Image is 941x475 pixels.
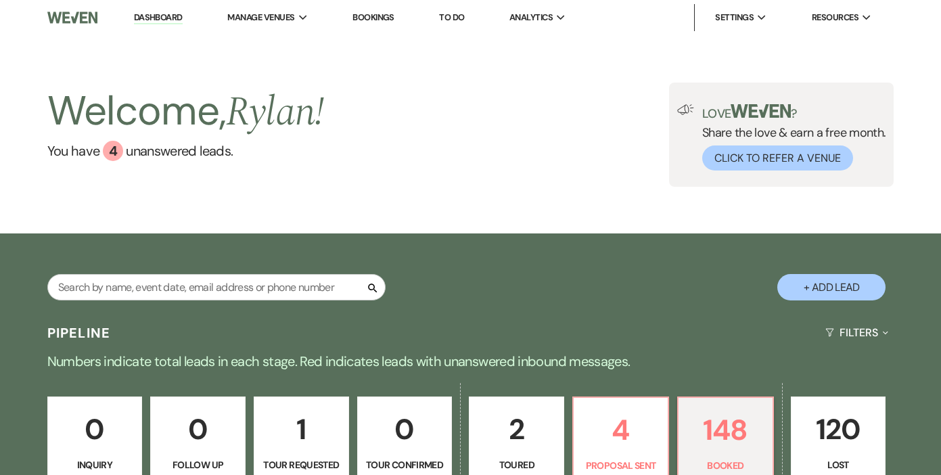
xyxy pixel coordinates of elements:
[687,407,764,453] p: 148
[820,315,894,350] button: Filters
[509,11,553,24] span: Analytics
[478,457,555,472] p: Toured
[702,104,886,120] p: Love ?
[47,83,325,141] h2: Welcome,
[687,458,764,473] p: Booked
[777,274,886,300] button: + Add Lead
[812,11,858,24] span: Resources
[478,407,555,452] p: 2
[702,145,853,171] button: Click to Refer a Venue
[366,457,444,472] p: Tour Confirmed
[134,12,183,24] a: Dashboard
[103,141,123,161] div: 4
[800,407,877,452] p: 120
[262,457,340,472] p: Tour Requested
[159,457,237,472] p: Follow Up
[715,11,754,24] span: Settings
[227,11,294,24] span: Manage Venues
[677,104,694,115] img: loud-speaker-illustration.svg
[366,407,444,452] p: 0
[582,407,660,453] p: 4
[731,104,791,118] img: weven-logo-green.svg
[352,12,394,23] a: Bookings
[56,457,134,472] p: Inquiry
[582,458,660,473] p: Proposal Sent
[800,457,877,472] p: Lost
[47,274,386,300] input: Search by name, event date, email address or phone number
[159,407,237,452] p: 0
[226,81,324,143] span: Rylan !
[56,407,134,452] p: 0
[694,104,886,171] div: Share the love & earn a free month.
[439,12,464,23] a: To Do
[47,3,98,32] img: Weven Logo
[262,407,340,452] p: 1
[47,141,325,161] a: You have 4 unanswered leads.
[47,323,111,342] h3: Pipeline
